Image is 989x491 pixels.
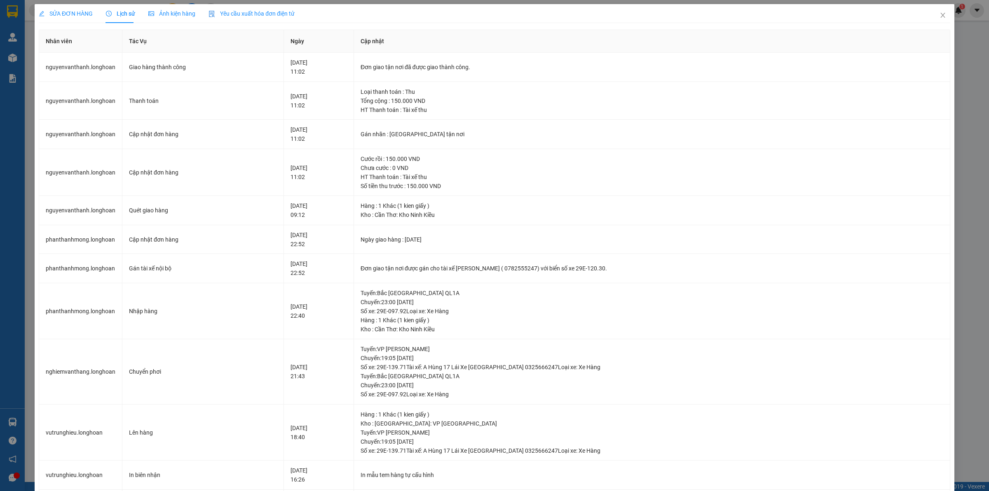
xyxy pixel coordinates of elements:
[361,182,943,191] div: Số tiền thu trước : 150.000 VND
[129,63,277,72] div: Giao hàng thành công
[39,405,122,461] td: vutrunghieu.longhoan
[291,58,347,76] div: [DATE] 11:02
[354,30,950,53] th: Cập nhật
[361,172,943,182] div: HT Thanh toán : Tài xế thu
[361,105,943,114] div: HT Thanh toán : Tài xế thu
[129,470,277,479] div: In biên nhận
[106,10,135,17] span: Lịch sử
[361,235,943,244] div: Ngày giao hàng : [DATE]
[39,53,122,82] td: nguyenvanthanh.longhoan
[291,259,347,277] div: [DATE] 22:52
[284,30,354,53] th: Ngày
[39,225,122,254] td: phanthanhmong.longhoan
[361,87,943,96] div: Loại thanh toán : Thu
[106,11,112,16] span: clock-circle
[39,461,122,490] td: vutrunghieu.longhoan
[129,206,277,215] div: Quét giao hàng
[291,302,347,320] div: [DATE] 22:40
[291,125,347,143] div: [DATE] 11:02
[39,196,122,225] td: nguyenvanthanh.longhoan
[361,96,943,105] div: Tổng cộng : 150.000 VND
[129,428,277,437] div: Lên hàng
[39,11,45,16] span: edit
[361,344,943,372] div: Tuyến : VP [PERSON_NAME] Chuyến: 19:05 [DATE] Số xe: 29E-139.71 Tài xế: A Hùng 17 Lái Xe [GEOGRAP...
[291,230,347,249] div: [DATE] 22:52
[291,363,347,381] div: [DATE] 21:43
[361,63,943,72] div: Đơn giao tận nơi đã được giao thành công.
[39,120,122,149] td: nguyenvanthanh.longhoan
[361,410,943,419] div: Hàng : 1 Khác (1 kien giấy )
[361,163,943,172] div: Chưa cước : 0 VND
[931,4,954,27] button: Close
[39,339,122,405] td: nghiemvanthang.longhoan
[39,82,122,120] td: nguyenvanthanh.longhoan
[291,466,347,484] div: [DATE] 16:26
[361,419,943,428] div: Kho : [GEOGRAPHIC_DATA]: VP [GEOGRAPHIC_DATA]
[291,201,347,219] div: [DATE] 09:12
[361,264,943,273] div: Đơn giao tận nơi được gán cho tài xế [PERSON_NAME] ( 0782555247) với biển số xe 29E-120.30.
[122,30,284,53] th: Tác Vụ
[361,154,943,163] div: Cước rồi : 150.000 VND
[209,10,295,17] span: Yêu cầu xuất hóa đơn điện tử
[361,316,943,325] div: Hàng : 1 Khác (1 kien giấy )
[291,92,347,110] div: [DATE] 11:02
[361,372,943,399] div: Tuyến : Bắc [GEOGRAPHIC_DATA] QL1A Chuyến: 23:00 [DATE] Số xe: 29E-097.92 Loại xe: Xe Hàng
[39,283,122,340] td: phanthanhmong.longhoan
[361,201,943,210] div: Hàng : 1 Khác (1 kien giấy )
[39,30,122,53] th: Nhân viên
[361,325,943,334] div: Kho : Cần Thơ: Kho Ninh Kiều
[148,11,154,16] span: picture
[361,289,943,316] div: Tuyến : Bắc [GEOGRAPHIC_DATA] QL1A Chuyến: 23:00 [DATE] Số xe: 29E-097.92 Loại xe: Xe Hàng
[129,96,277,105] div: Thanh toán
[129,235,277,244] div: Cập nhật đơn hàng
[129,307,277,316] div: Nhập hàng
[129,264,277,273] div: Gán tài xế nội bộ
[39,254,122,283] td: phanthanhmong.longhoan
[129,168,277,177] div: Cập nhật đơn hàng
[361,470,943,479] div: In mẫu tem hàng tự cấu hình
[129,130,277,139] div: Cập nhật đơn hàng
[291,424,347,442] div: [DATE] 18:40
[148,10,195,17] span: Ảnh kiện hàng
[209,11,215,17] img: icon
[361,210,943,219] div: Kho : Cần Thơ: Kho Ninh Kiều
[129,367,277,376] div: Chuyển phơi
[39,10,93,17] span: SỬA ĐƠN HÀNG
[940,12,946,19] span: close
[39,149,122,196] td: nguyenvanthanh.longhoan
[361,130,943,139] div: Gán nhãn : [GEOGRAPHIC_DATA] tận nơi
[291,163,347,182] div: [DATE] 11:02
[361,428,943,455] div: Tuyến : VP [PERSON_NAME] Chuyến: 19:05 [DATE] Số xe: 29E-139.71 Tài xế: A Hùng 17 Lái Xe [GEOGRAP...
